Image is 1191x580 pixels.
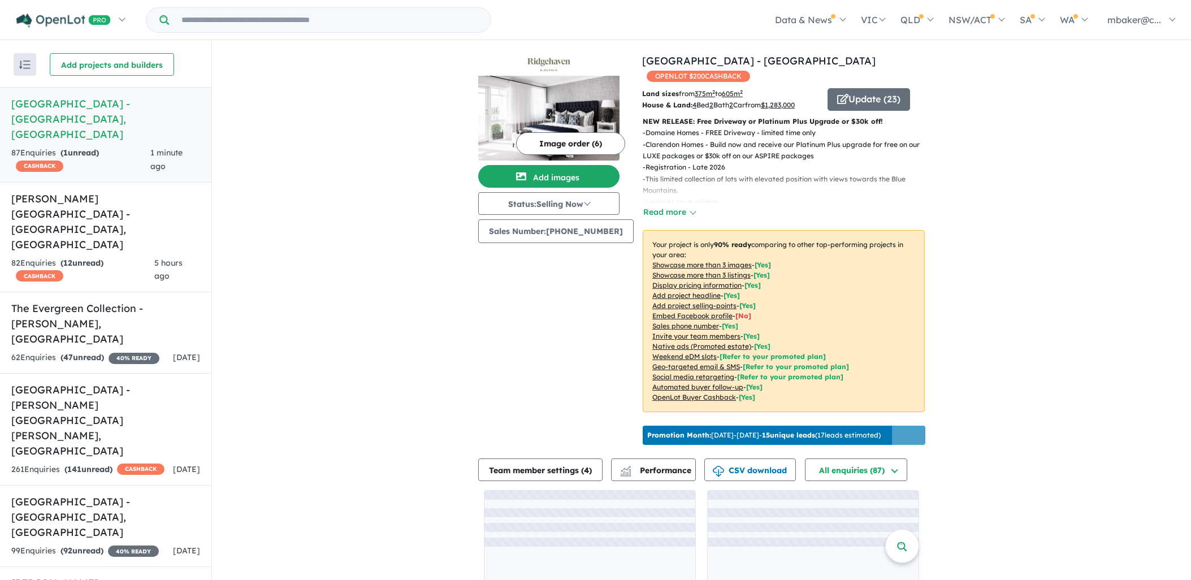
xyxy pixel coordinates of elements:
[11,191,200,252] h5: [PERSON_NAME][GEOGRAPHIC_DATA] - [GEOGRAPHIC_DATA] , [GEOGRAPHIC_DATA]
[704,458,796,481] button: CSV download
[761,101,795,109] u: $ 1,283,000
[643,162,934,173] p: - Registration - Late 2026
[16,270,63,282] span: CASHBACK
[11,146,150,174] div: 87 Enquir ies
[722,89,743,98] u: 605 m
[652,362,740,371] u: Geo-targeted email & SMS
[16,14,111,28] img: Openlot PRO Logo White
[722,322,738,330] span: [ Yes ]
[643,230,925,412] p: Your project is only comparing to other top-performing projects in your area: - - - - - - - - - -...
[647,431,711,439] b: Promotion Month:
[642,88,819,99] p: from
[743,332,760,340] span: [ Yes ]
[715,89,743,98] span: to
[643,174,934,197] p: - This limited collection of lots with elevated position with views towards the Blue Mountains.
[642,99,819,111] p: Bed Bath Car from
[805,458,907,481] button: All enquiries (87)
[712,89,715,95] sup: 2
[60,148,99,158] strong: ( unread)
[739,393,755,401] span: [Yes]
[63,546,72,556] span: 92
[11,463,164,477] div: 261 Enquir ies
[652,301,737,310] u: Add project selling-points
[709,101,713,109] u: 2
[737,373,843,381] span: [Refer to your promoted plan]
[652,311,733,320] u: Embed Facebook profile
[63,352,73,362] span: 47
[11,494,200,540] h5: [GEOGRAPHIC_DATA] - [GEOGRAPHIC_DATA] , [GEOGRAPHIC_DATA]
[652,281,742,289] u: Display pricing information
[478,53,620,161] a: Ridgehaven Estate - Elderslie LogoRidgehaven Estate - Elderslie
[735,311,751,320] span: [ No ]
[720,352,826,361] span: [Refer to your promoted plan]
[652,271,751,279] u: Showcase more than 3 listings
[173,352,200,362] span: [DATE]
[60,546,103,556] strong: ( unread)
[647,430,881,440] p: [DATE] - [DATE] - ( 17 leads estimated)
[154,258,183,282] span: 5 hours ago
[11,544,159,558] div: 99 Enquir ies
[695,89,715,98] u: 375 m
[11,301,200,347] h5: The Evergreen Collection - [PERSON_NAME] , [GEOGRAPHIC_DATA]
[753,271,770,279] span: [ Yes ]
[516,132,625,155] button: Image order (6)
[478,192,620,215] button: Status:Selling Now
[63,258,72,268] span: 12
[108,546,159,557] span: 40 % READY
[652,332,740,340] u: Invite your team members
[643,116,925,127] p: NEW RELEASE: Free Driveway or Platinum Plus Upgrade or $30k off!
[762,431,815,439] b: 15 unique leads
[483,58,615,71] img: Ridgehaven Estate - Elderslie Logo
[621,466,631,472] img: line-chart.svg
[60,258,103,268] strong: ( unread)
[643,197,934,208] p: - Limited Lots Available
[754,342,770,350] span: [Yes]
[828,88,910,111] button: Update (23)
[60,352,104,362] strong: ( unread)
[652,261,752,269] u: Showcase more than 3 images
[11,257,154,284] div: 82 Enquir ies
[652,291,721,300] u: Add project headline
[171,8,488,32] input: Try estate name, suburb, builder or developer
[652,393,736,401] u: OpenLot Buyer Cashback
[11,351,159,365] div: 62 Enquir ies
[63,148,68,158] span: 1
[50,53,174,76] button: Add projects and builders
[11,382,200,458] h5: [GEOGRAPHIC_DATA] - [PERSON_NAME][GEOGRAPHIC_DATA][PERSON_NAME] , [GEOGRAPHIC_DATA]
[19,60,31,69] img: sort.svg
[16,161,63,172] span: CASHBACK
[478,458,603,481] button: Team member settings (4)
[150,148,183,171] span: 1 minute ago
[173,464,200,474] span: [DATE]
[724,291,740,300] span: [ Yes ]
[117,464,164,475] span: CASHBACK
[611,458,696,481] button: Performance
[642,89,679,98] b: Land sizes
[746,383,763,391] span: [Yes]
[743,362,849,371] span: [Refer to your promoted plan]
[584,465,589,475] span: 4
[478,165,620,188] button: Add images
[652,383,743,391] u: Automated buyer follow-up
[478,76,620,161] img: Ridgehaven Estate - Elderslie
[643,206,696,219] button: Read more
[1107,14,1161,25] span: mbaker@c...
[652,322,719,330] u: Sales phone number
[173,546,200,556] span: [DATE]
[692,101,696,109] u: 4
[652,352,717,361] u: Weekend eDM slots
[67,464,81,474] span: 141
[714,240,751,249] b: 90 % ready
[713,466,724,477] img: download icon
[64,464,112,474] strong: ( unread)
[739,301,756,310] span: [ Yes ]
[643,139,934,162] p: - Clarendon Homes - Build now and receive our Platinum Plus upgrade for free on our LUXE packages...
[729,101,733,109] u: 2
[642,54,876,67] a: [GEOGRAPHIC_DATA] - [GEOGRAPHIC_DATA]
[642,101,692,109] b: House & Land:
[652,342,751,350] u: Native ads (Promoted estate)
[620,469,631,477] img: bar-chart.svg
[643,127,934,138] p: - Domaine Homes - FREE Driveway - limited time only
[740,89,743,95] sup: 2
[652,373,734,381] u: Social media retargeting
